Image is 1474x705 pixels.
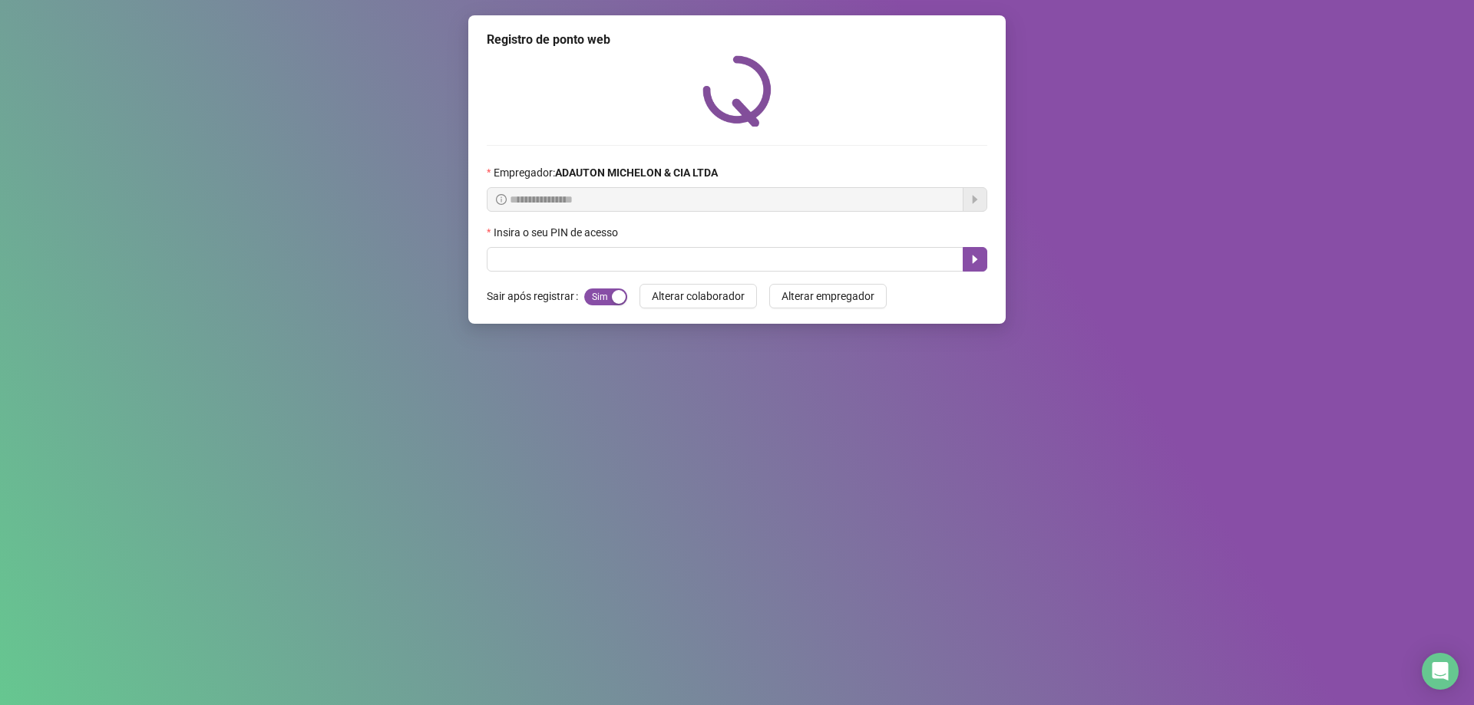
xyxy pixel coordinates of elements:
div: Open Intercom Messenger [1422,653,1459,690]
img: QRPoint [702,55,772,127]
span: Alterar colaborador [652,288,745,305]
button: Alterar empregador [769,284,887,308]
span: Empregador : [494,164,718,181]
span: caret-right [969,253,981,265]
label: Insira o seu PIN de acesso [487,224,628,241]
label: Sair após registrar [487,284,584,308]
button: Alterar colaborador [640,284,757,308]
span: info-circle [496,194,507,205]
div: Registro de ponto web [487,31,987,49]
strong: ADAUTON MICHELON & CIA LTDA [555,166,718,179]
span: Alterar empregador [782,288,874,305]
